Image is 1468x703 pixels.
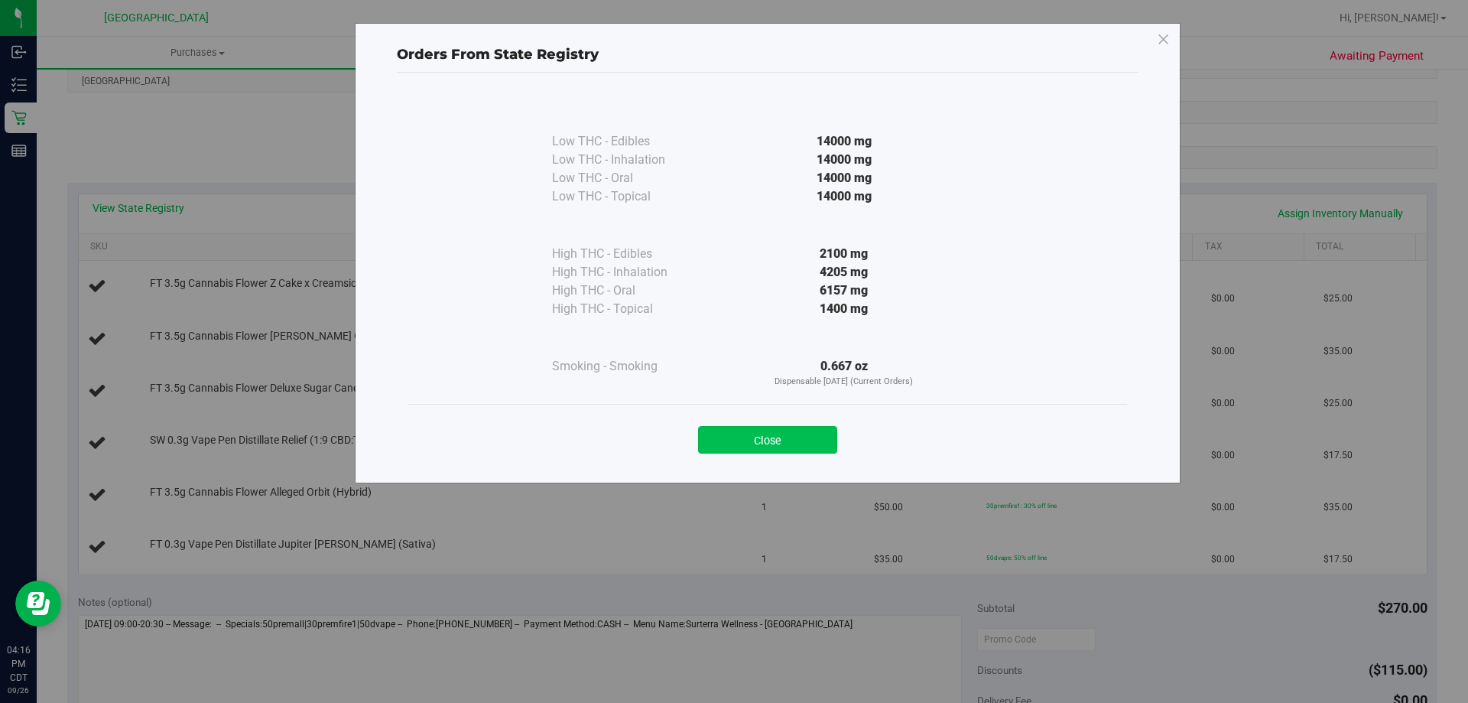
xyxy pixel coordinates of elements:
div: Low THC - Edibles [552,132,705,151]
p: Dispensable [DATE] (Current Orders) [705,376,983,389]
div: 6157 mg [705,282,983,300]
div: 14000 mg [705,151,983,169]
div: 14000 mg [705,187,983,206]
iframe: Resource center [15,581,61,627]
span: Orders From State Registry [397,46,599,63]
div: High THC - Edibles [552,245,705,263]
div: 14000 mg [705,169,983,187]
div: 14000 mg [705,132,983,151]
div: Low THC - Inhalation [552,151,705,169]
div: High THC - Oral [552,282,705,300]
div: 4205 mg [705,263,983,282]
div: High THC - Topical [552,300,705,318]
div: 2100 mg [705,245,983,263]
div: Low THC - Topical [552,187,705,206]
button: Close [698,426,837,454]
div: Smoking - Smoking [552,357,705,376]
div: High THC - Inhalation [552,263,705,282]
div: 1400 mg [705,300,983,318]
div: 0.667 oz [705,357,983,389]
div: Low THC - Oral [552,169,705,187]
